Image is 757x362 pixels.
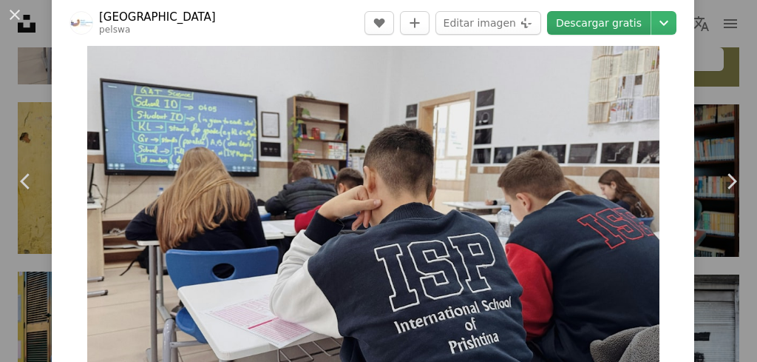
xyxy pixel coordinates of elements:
a: [GEOGRAPHIC_DATA] [99,10,216,24]
button: Añade a la colección [400,11,430,35]
button: Editar imagen [435,11,541,35]
button: Elegir el tamaño de descarga [651,11,676,35]
a: Siguiente [705,110,757,252]
a: pelswa [99,24,130,35]
button: Me gusta [364,11,394,35]
img: Ve al perfil de Perth Early Learning School [69,11,93,35]
a: Descargar gratis [547,11,651,35]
